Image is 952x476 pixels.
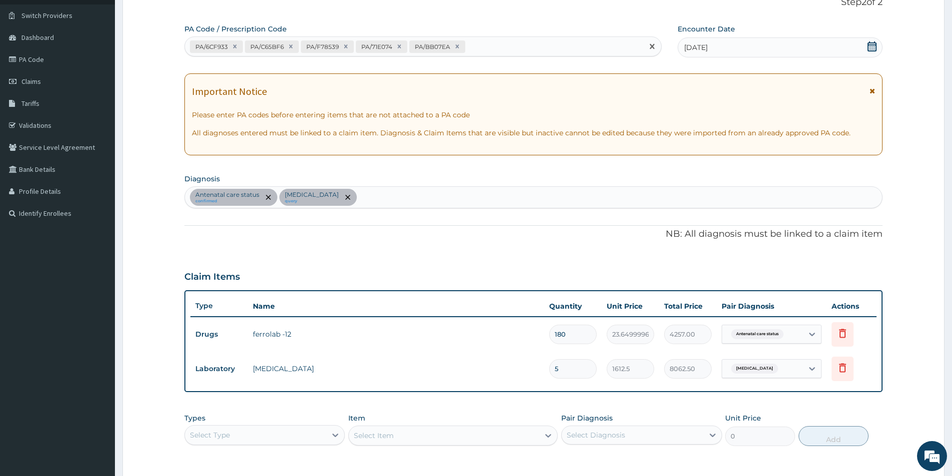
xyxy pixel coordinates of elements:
[247,41,285,52] div: PA/C65BF6
[717,296,827,316] th: Pair Diagnosis
[561,413,613,423] label: Pair Diagnosis
[5,273,190,308] textarea: Type your message and hit 'Enter'
[192,110,875,120] p: Please enter PA codes before entering items that are not attached to a PA code
[192,128,875,138] p: All diagnoses entered must be linked to a claim item. Diagnosis & Claim Items that are visible bu...
[192,86,267,97] h1: Important Notice
[195,199,259,204] small: confirmed
[544,296,602,316] th: Quantity
[567,430,625,440] div: Select Diagnosis
[827,296,877,316] th: Actions
[248,296,544,316] th: Name
[184,174,220,184] label: Diagnosis
[192,41,229,52] div: PA/6CF933
[184,414,205,423] label: Types
[343,193,352,202] span: remove selection option
[725,413,761,423] label: Unit Price
[799,426,869,446] button: Add
[195,191,259,199] p: Antenatal care status
[412,41,452,52] div: PA/BB07EA
[303,41,340,52] div: PA/F78539
[190,360,248,378] td: Laboratory
[58,126,138,227] span: We're online!
[190,325,248,344] td: Drugs
[190,430,230,440] div: Select Type
[21,33,54,42] span: Dashboard
[678,24,735,34] label: Encounter Date
[164,5,188,29] div: Minimize live chat window
[52,56,168,69] div: Chat with us now
[731,329,784,339] span: Antenatal care status
[285,191,339,199] p: [MEDICAL_DATA]
[248,324,544,344] td: ferrolab -12
[348,413,365,423] label: Item
[184,272,240,283] h3: Claim Items
[358,41,394,52] div: PA/71E074
[731,364,778,374] span: [MEDICAL_DATA]
[190,297,248,315] th: Type
[21,99,39,108] span: Tariffs
[184,228,883,241] p: NB: All diagnosis must be linked to a claim item
[21,77,41,86] span: Claims
[248,359,544,379] td: [MEDICAL_DATA]
[184,24,287,34] label: PA Code / Prescription Code
[659,296,717,316] th: Total Price
[285,199,339,204] small: query
[684,42,708,52] span: [DATE]
[21,11,72,20] span: Switch Providers
[602,296,659,316] th: Unit Price
[264,193,273,202] span: remove selection option
[18,50,40,75] img: d_794563401_company_1708531726252_794563401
